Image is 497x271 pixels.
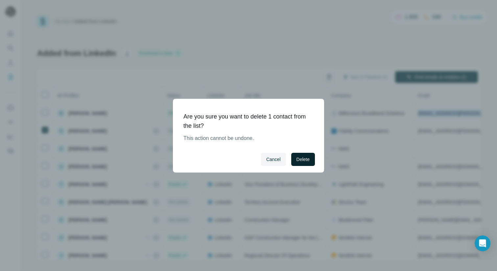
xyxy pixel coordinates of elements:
[183,112,308,130] h1: Are you sure you want to delete 1 contact from the list?
[261,153,286,166] button: Cancel
[266,156,281,163] span: Cancel
[183,134,308,142] p: This action cannot be undone.
[291,153,315,166] button: Delete
[296,156,310,163] span: Delete
[475,235,490,251] div: Open Intercom Messenger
